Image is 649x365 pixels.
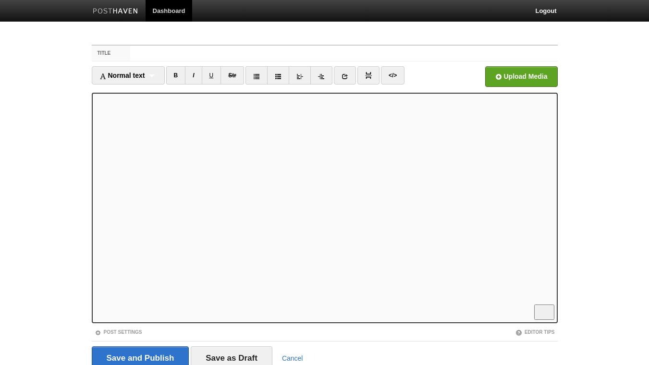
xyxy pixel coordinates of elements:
img: Posthaven-bar [93,8,138,15]
a: </> [381,66,404,85]
a: Cancel [282,354,303,362]
a: U [202,66,221,85]
del: Str [228,72,236,79]
a: I [185,66,202,85]
label: Title [92,46,131,61]
a: Editor Tips [515,329,555,335]
a: Post Settings [95,329,142,335]
img: pagebreak-icon.png [365,72,372,79]
span: Normal text [99,72,145,79]
a: B [166,66,186,85]
a: Str [220,66,244,85]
